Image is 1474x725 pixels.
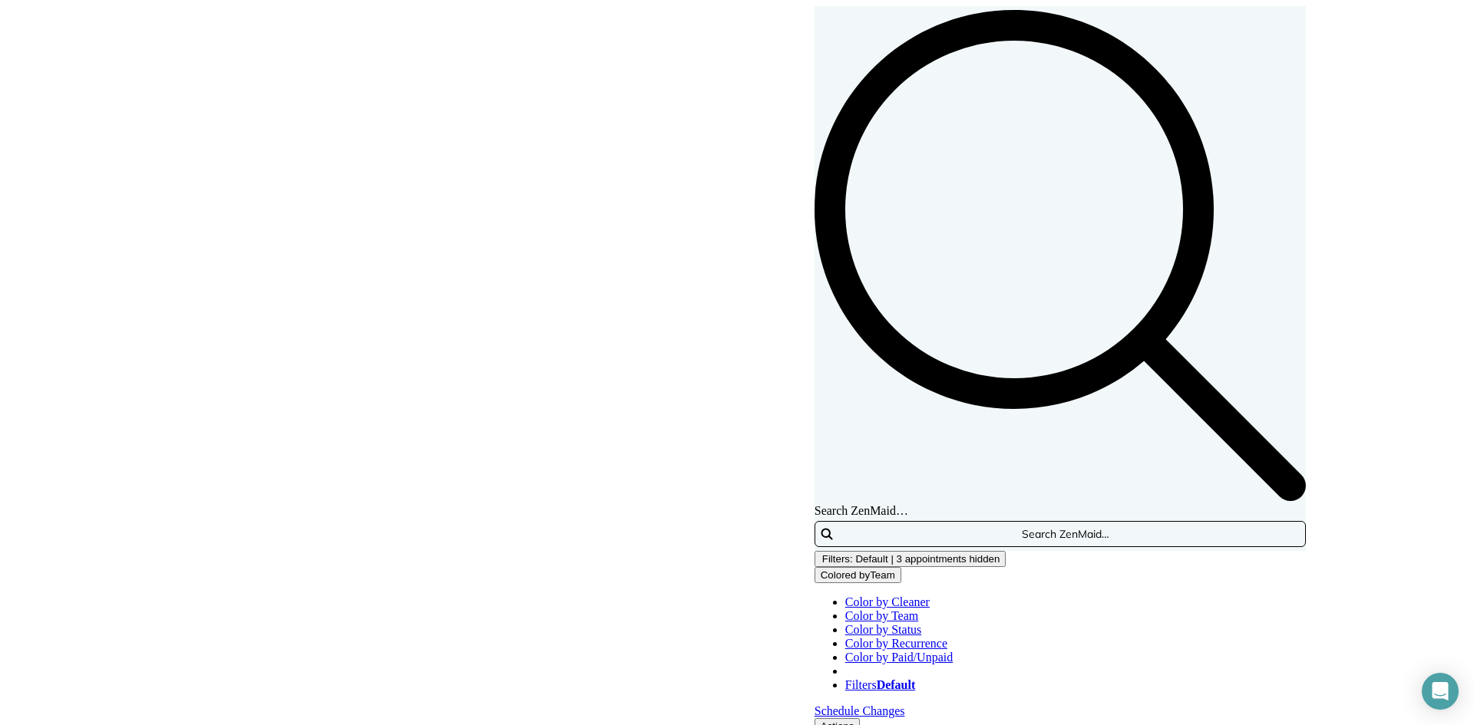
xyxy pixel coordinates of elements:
[815,704,905,717] a: Schedule Changes
[845,623,922,636] a: Color by Status
[815,504,908,517] span: Search ZenMaid…
[877,678,916,691] strong: Default
[1422,673,1459,710] div: Open Intercom Messenger
[891,553,1000,565] span: | 3 appointments hidden
[855,553,887,565] span: Default
[845,595,930,608] a: Color by Cleaner
[815,567,901,583] button: Colored byTeam
[815,552,1006,565] a: Filters: Default | 3 appointments hidden
[821,569,895,581] span: Colored by
[815,551,1006,567] button: Filters: Default | 3 appointments hidden
[845,678,916,691] span: Filters
[845,651,953,664] a: Color by Paid/Unpaid
[822,553,853,565] span: Filters:
[845,609,918,622] a: Color by Team
[845,678,916,691] a: FiltersDefault
[870,569,895,581] span: Team
[845,637,947,650] a: Color by Recurrence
